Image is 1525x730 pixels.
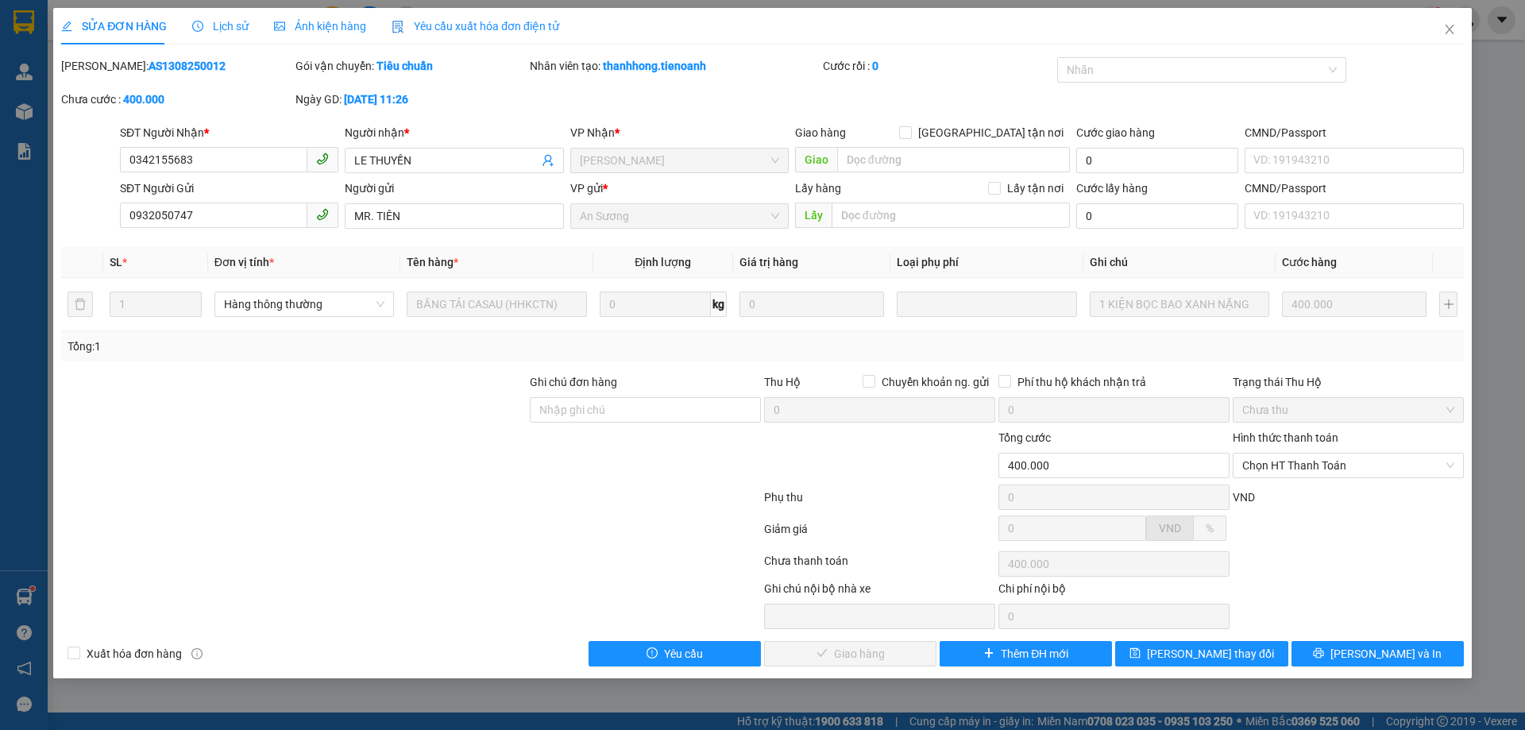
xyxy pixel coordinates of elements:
div: Chưa cước : [61,91,292,108]
span: save [1129,647,1141,660]
span: picture [274,21,285,32]
span: Xuất hóa đơn hàng [80,645,188,662]
span: SL [110,256,122,268]
span: Yêu cầu xuất hóa đơn điện tử [392,20,559,33]
div: Gói vận chuyển: [295,57,527,75]
span: VND [1159,522,1181,535]
div: Ghi chú nội bộ nhà xe [764,580,995,604]
span: Hàng thông thường [224,292,384,316]
input: Cước lấy hàng [1076,203,1238,229]
b: Tiêu chuẩn [376,60,433,72]
div: Giảm giá [762,520,997,548]
span: exclamation-circle [647,647,658,660]
span: Thu Hộ [764,376,801,388]
button: plusThêm ĐH mới [940,641,1112,666]
th: Ghi chú [1083,247,1276,278]
div: Chi phí nội bộ [998,580,1230,604]
b: 0 [872,60,878,72]
button: save[PERSON_NAME] thay đổi [1115,641,1288,666]
span: plus [983,647,994,660]
span: Chưa thu [1242,398,1454,422]
input: Cước giao hàng [1076,148,1238,173]
span: edit [61,21,72,32]
span: Yêu cầu [664,645,703,662]
span: Giao hàng [795,126,846,139]
div: [PERSON_NAME]: [61,57,292,75]
span: Lấy [795,203,832,228]
input: Ghi chú đơn hàng [530,397,761,423]
input: VD: Bàn, Ghế [407,292,586,317]
span: Ảnh kiện hàng [274,20,366,33]
button: Close [1427,8,1472,52]
span: Cước hàng [1282,256,1337,268]
div: CMND/Passport [1245,180,1463,197]
b: AS1308250012 [149,60,226,72]
th: Loại phụ phí [890,247,1083,278]
span: Định lượng [635,256,691,268]
div: Phụ thu [762,489,997,516]
span: phone [316,208,329,221]
span: Tên hàng [407,256,458,268]
div: Nhân viên tạo: [530,57,820,75]
span: Đơn vị tính [214,256,274,268]
label: Cước giao hàng [1076,126,1155,139]
button: exclamation-circleYêu cầu [589,641,761,666]
span: kg [711,292,727,317]
span: close [1443,23,1456,36]
img: icon [392,21,404,33]
span: [PERSON_NAME] thay đổi [1147,645,1274,662]
div: Người nhận [345,124,563,141]
input: Dọc đường [837,147,1070,172]
div: VP gửi [570,180,789,197]
span: Lấy tận nơi [1001,180,1070,197]
span: [PERSON_NAME] và In [1330,645,1442,662]
span: VP Nhận [570,126,615,139]
span: Lịch sử [192,20,249,33]
span: Giá trị hàng [739,256,798,268]
b: thanhhong.tienoanh [603,60,706,72]
span: info-circle [191,648,203,659]
button: printer[PERSON_NAME] và In [1291,641,1464,666]
span: Thêm ĐH mới [1001,645,1068,662]
span: % [1206,522,1214,535]
b: 400.000 [123,93,164,106]
span: clock-circle [192,21,203,32]
span: [GEOGRAPHIC_DATA] tận nơi [912,124,1070,141]
span: phone [316,153,329,165]
span: SỬA ĐƠN HÀNG [61,20,167,33]
span: Lấy hàng [795,182,841,195]
span: Giao [795,147,837,172]
span: VND [1233,491,1255,504]
div: Cước rồi : [823,57,1054,75]
span: Cư Kuin [580,149,779,172]
b: [DATE] 11:26 [344,93,408,106]
div: CMND/Passport [1245,124,1463,141]
label: Hình thức thanh toán [1233,431,1338,444]
button: plus [1439,292,1457,317]
div: SĐT Người Nhận [120,124,338,141]
span: user-add [542,154,554,167]
input: Ghi Chú [1090,292,1269,317]
span: Tổng cước [998,431,1051,444]
div: Tổng: 1 [68,338,589,355]
div: Trạng thái Thu Hộ [1233,373,1464,391]
div: SĐT Người Gửi [120,180,338,197]
span: Chọn HT Thanh Toán [1242,454,1454,477]
div: Người gửi [345,180,563,197]
span: Chuyển khoản ng. gửi [875,373,995,391]
input: Dọc đường [832,203,1070,228]
label: Cước lấy hàng [1076,182,1148,195]
span: Phí thu hộ khách nhận trả [1011,373,1152,391]
input: 0 [1282,292,1427,317]
div: Chưa thanh toán [762,552,997,580]
input: 0 [739,292,884,317]
button: checkGiao hàng [764,641,936,666]
span: An Sương [580,204,779,228]
label: Ghi chú đơn hàng [530,376,617,388]
div: Ngày GD: [295,91,527,108]
button: delete [68,292,93,317]
span: printer [1313,647,1324,660]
